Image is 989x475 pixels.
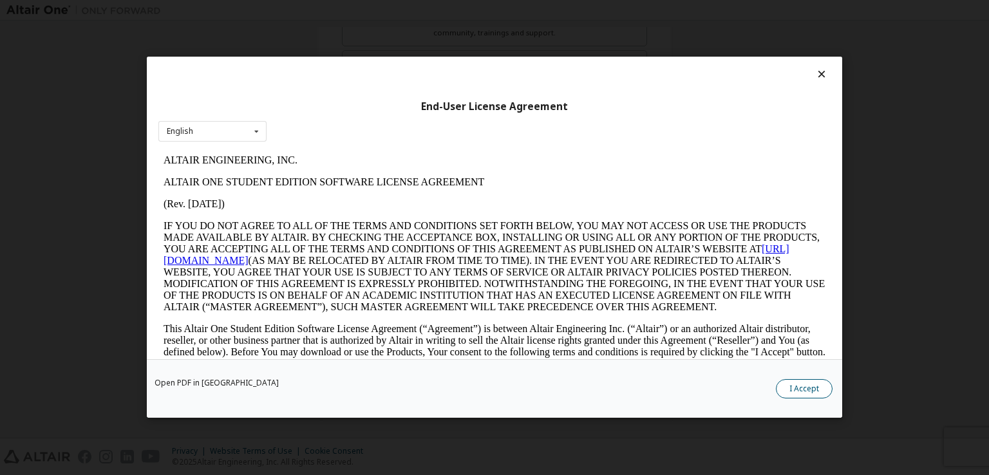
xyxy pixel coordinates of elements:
[158,100,831,113] div: End-User License Agreement
[776,380,833,399] button: I Accept
[5,174,667,220] p: This Altair One Student Edition Software License Agreement (“Agreement”) is between Altair Engine...
[5,49,667,61] p: (Rev. [DATE])
[167,127,193,135] div: English
[5,5,667,17] p: ALTAIR ENGINEERING, INC.
[5,94,631,116] a: [URL][DOMAIN_NAME]
[5,71,667,163] p: IF YOU DO NOT AGREE TO ALL OF THE TERMS AND CONDITIONS SET FORTH BELOW, YOU MAY NOT ACCESS OR USE...
[155,380,279,387] a: Open PDF in [GEOGRAPHIC_DATA]
[5,27,667,39] p: ALTAIR ONE STUDENT EDITION SOFTWARE LICENSE AGREEMENT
